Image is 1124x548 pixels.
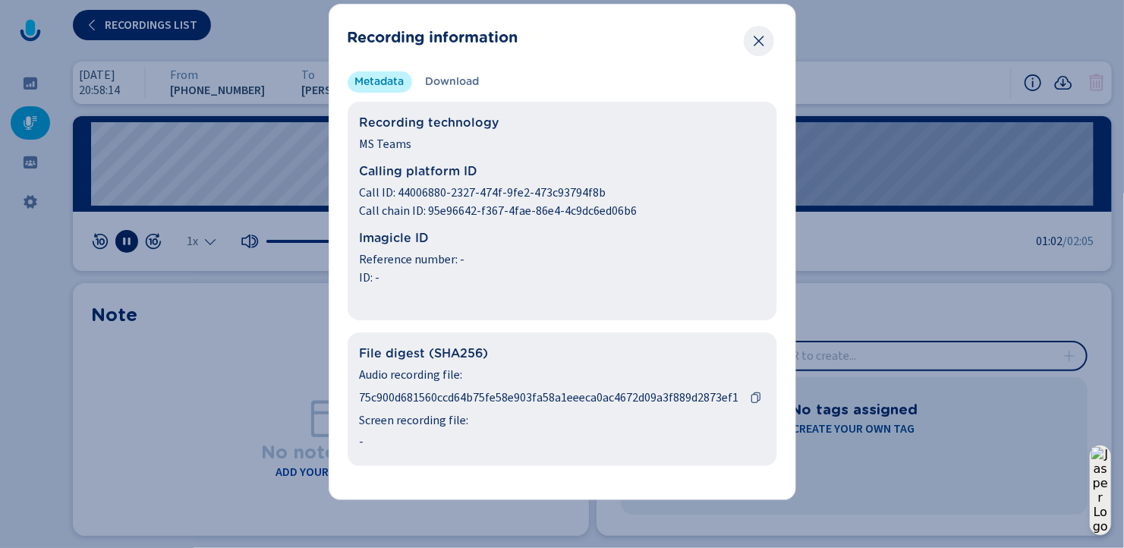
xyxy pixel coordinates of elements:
span: File digest (SHA256) [360,345,765,363]
span: Reference number: - [360,250,765,269]
span: Imagicle ID [360,229,765,247]
header: Recording information [348,23,777,53]
span: 75c900d681560ccd64b75fe58e903fa58a1eeeca0ac4672d09a3f889d2873ef1 [360,389,739,407]
span: Call chain ID: 95e96642-f367-4fae-86e4-4c9dc6ed06b6 [360,202,765,220]
span: Calling platform ID [360,162,765,181]
span: - [360,433,364,451]
button: Close [744,26,774,56]
span: Screen recording file: [360,411,765,430]
span: Download [426,74,480,90]
span: ID: - [360,269,765,287]
span: Call ID: 44006880-2327-474f-9fe2-473c93794f8b [360,184,765,202]
span: Audio recording file: [360,366,765,384]
span: MS Teams [360,135,765,153]
span: Recording technology [360,114,765,132]
button: Copy to clipboard [745,387,767,408]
